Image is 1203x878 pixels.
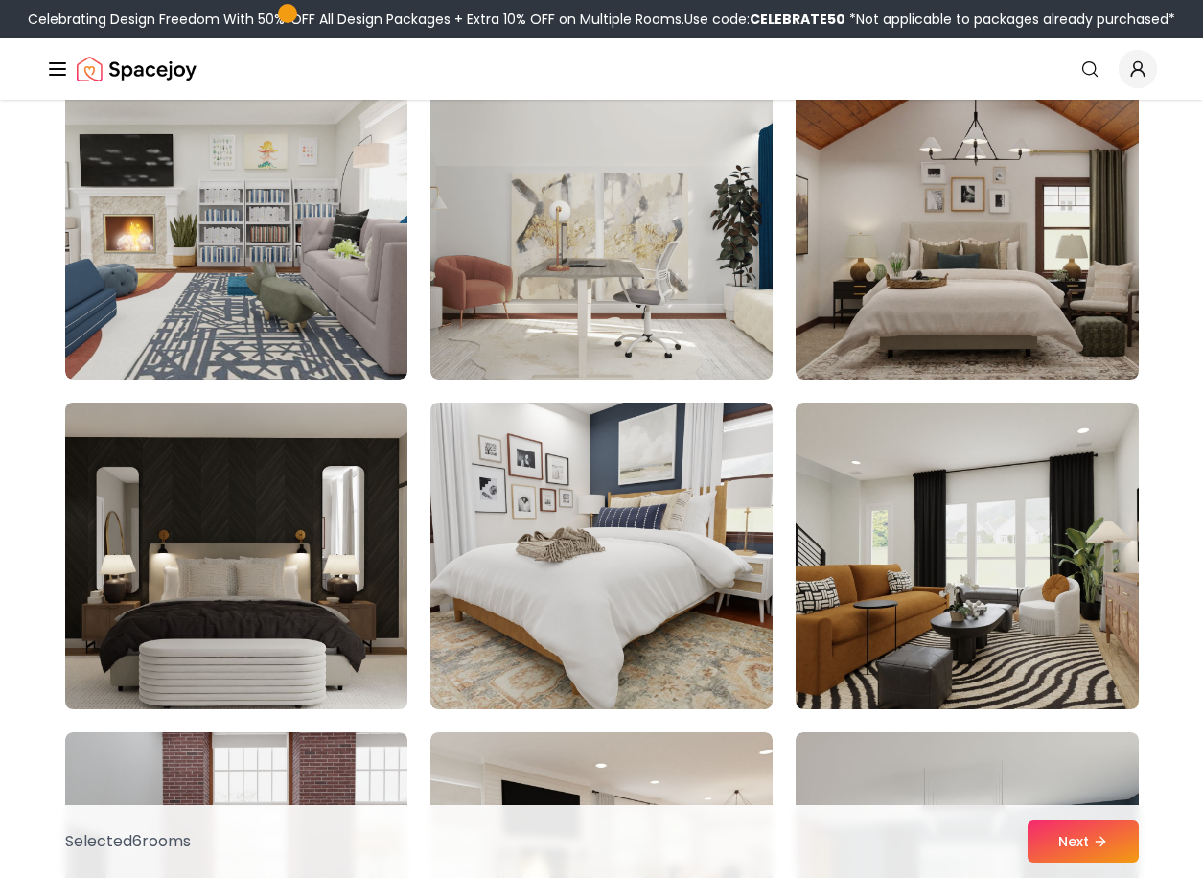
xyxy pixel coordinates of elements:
[28,10,1175,29] div: Celebrating Design Freedom With 50% OFF All Design Packages + Extra 10% OFF on Multiple Rooms.
[65,73,407,380] img: Room room-49
[684,10,845,29] span: Use code:
[77,50,197,88] a: Spacejoy
[845,10,1175,29] span: *Not applicable to packages already purchased*
[750,10,845,29] b: CELEBRATE50
[796,73,1138,380] img: Room room-51
[46,38,1157,100] nav: Global
[430,73,773,380] img: Room room-50
[65,830,191,853] p: Selected 6 room s
[1028,820,1139,863] button: Next
[430,403,773,709] img: Room room-53
[77,50,197,88] img: Spacejoy Logo
[796,403,1138,709] img: Room room-54
[57,395,416,717] img: Room room-52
